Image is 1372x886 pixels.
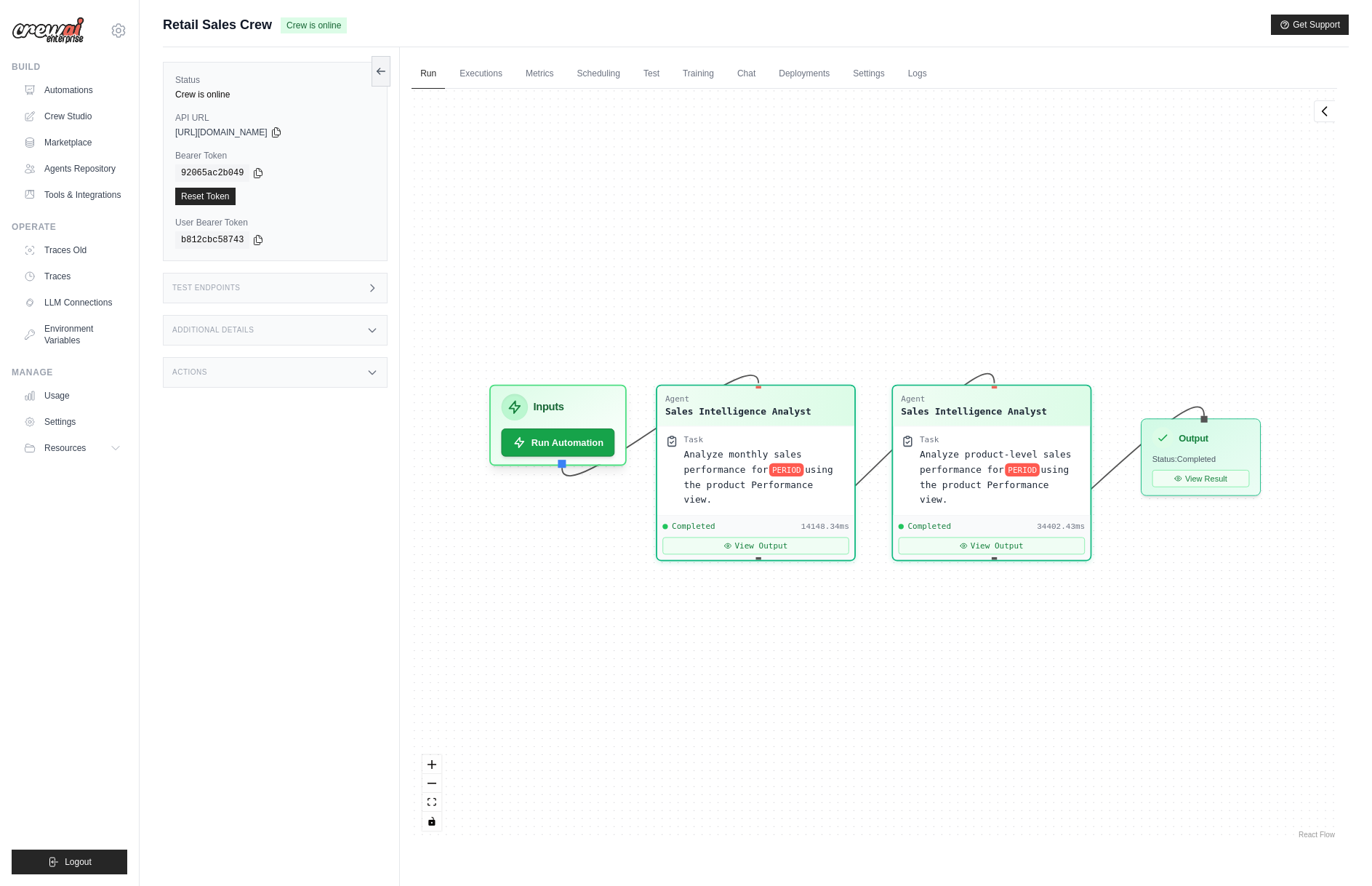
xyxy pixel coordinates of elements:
g: Edge from 633e1d9c36af199017a8d6bff5515777 to outputNode [995,407,1205,556]
label: Bearer Token [175,150,375,161]
span: Crew is online [281,17,347,33]
div: 34402.43ms [1037,521,1085,532]
button: Resources [17,436,127,460]
label: Status [175,74,375,86]
a: Logs [899,59,936,89]
a: React Flow attribution [1299,831,1335,839]
a: Crew Studio [17,105,127,128]
a: Reset Token [175,188,236,205]
h3: Output [1179,431,1208,444]
h3: Additional Details [172,326,254,335]
button: Run Automation [502,428,615,456]
a: LLM Connections [17,291,127,314]
a: Environment Variables [17,317,127,352]
a: Training [674,59,723,89]
h3: Inputs [534,399,564,415]
button: fit view [422,793,441,812]
span: Analyze product-level sales performance for [920,449,1072,475]
label: User Bearer Token [175,217,375,228]
g: Edge from inputsNode to 9ccd8d55e491b9611dbf3dfa9beb75da [562,375,758,476]
span: using the product Performance view. [920,463,1069,504]
span: Analyze monthly sales performance for [684,449,802,475]
a: Traces Old [17,239,127,262]
span: Status: Completed [1152,455,1216,464]
button: Get Support [1271,15,1349,35]
button: Logout [12,850,127,874]
a: Settings [844,59,893,89]
span: Resources [44,442,86,454]
div: Build [12,61,127,73]
div: Task [920,434,939,445]
span: PERIOD [769,463,803,476]
button: toggle interactivity [422,812,441,831]
button: zoom in [422,755,441,774]
div: Manage [12,367,127,378]
g: Edge from 9ccd8d55e491b9611dbf3dfa9beb75da to 633e1d9c36af199017a8d6bff5515777 [758,374,994,557]
h3: Actions [172,368,207,377]
span: Logout [65,856,92,868]
label: API URL [175,112,375,124]
a: Test [635,59,668,89]
div: Sales Intelligence Analyst [665,404,811,418]
code: 92065ac2b049 [175,164,249,182]
a: Scheduling [569,59,629,89]
div: Task [684,434,703,445]
a: Usage [17,384,127,407]
a: Agents Repository [17,157,127,180]
button: View Output [899,537,1086,554]
div: Analyze monthly sales performance for {PERIOD} using the product Performance view. [684,447,847,507]
span: Completed [672,521,715,532]
div: Sales Intelligence Analyst [901,404,1047,418]
h3: Test Endpoints [172,284,241,292]
span: PERIOD [1006,463,1040,476]
iframe: Chat Widget [1299,816,1372,886]
button: View Result [1152,470,1250,487]
div: InputsRun Automation [489,385,627,466]
div: Crew is online [175,89,375,100]
button: zoom out [422,774,441,793]
div: Agent [901,394,1047,404]
a: Marketplace [17,131,127,154]
div: Operate [12,221,127,233]
div: 14148.34ms [801,521,849,532]
a: Run [412,59,445,89]
button: View Output [662,537,849,554]
div: OutputStatus:CompletedView Result [1141,418,1261,495]
code: b812cbc58743 [175,231,249,249]
a: Chat [729,59,764,89]
a: Metrics [517,59,563,89]
span: [URL][DOMAIN_NAME] [175,127,268,138]
div: React Flow controls [422,755,441,831]
a: Settings [17,410,127,434]
a: Tools & Integrations [17,183,127,207]
span: Completed [908,521,952,532]
img: Logo [12,17,84,44]
div: Agent [665,394,811,404]
div: AgentSales Intelligence AnalystTaskAnalyze product-level sales performance forPERIODusing the pro... [892,385,1092,562]
a: Traces [17,265,127,288]
div: AgentSales Intelligence AnalystTaskAnalyze monthly sales performance forPERIODusing the product P... [656,385,856,562]
a: Executions [451,59,511,89]
div: Analyze product-level sales performance for {PERIOD} using the product Performance view. [920,447,1083,507]
a: Automations [17,79,127,102]
span: using the product Performance view. [684,463,833,504]
a: Deployments [770,59,838,89]
span: Retail Sales Crew [163,15,272,35]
